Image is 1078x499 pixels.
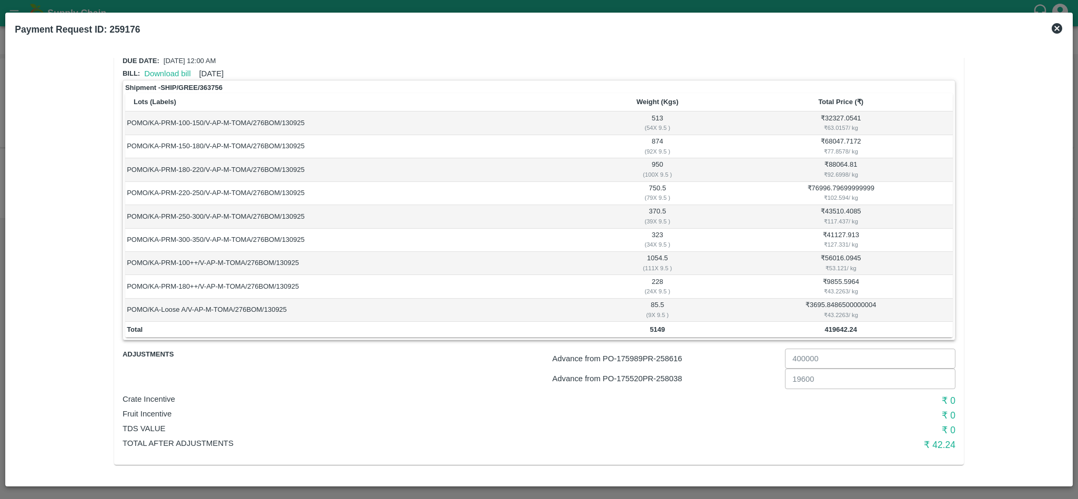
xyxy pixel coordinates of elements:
[818,98,863,106] b: Total Price (₹)
[588,147,727,156] div: ( 92 X 9.5 )
[123,349,261,361] span: Adjustments
[125,275,586,298] td: POMO/KA-PRM-180++/V-AP-M-TOMA/276BOM/130925
[125,182,586,205] td: POMO/KA-PRM-220-250/V-AP-M-TOMA/276BOM/130925
[588,217,727,226] div: ( 39 X 9.5 )
[588,263,727,273] div: ( 111 X 9.5 )
[729,252,953,275] td: ₹ 56016.0945
[125,158,586,181] td: POMO/KA-PRM-180-220/V-AP-M-TOMA/276BOM/130925
[123,408,678,420] p: Fruit Incentive
[729,182,953,205] td: ₹ 76996.79699999999
[731,170,951,179] div: ₹ 92.6998 / kg
[729,111,953,135] td: ₹ 32327.0541
[731,193,951,202] div: ₹ 102.594 / kg
[588,170,727,179] div: ( 100 X 9.5 )
[729,158,953,181] td: ₹ 88064.81
[729,205,953,228] td: ₹ 43510.4085
[164,56,216,66] p: [DATE] 12:00 AM
[731,217,951,226] div: ₹ 117.437 / kg
[123,437,678,449] p: Total After adjustments
[731,263,951,273] div: ₹ 53.121 / kg
[731,123,951,133] div: ₹ 63.0157 / kg
[144,69,190,78] a: Download bill
[588,123,727,133] div: ( 54 X 9.5 )
[678,408,955,423] h6: ₹ 0
[125,111,586,135] td: POMO/KA-PRM-100-150/V-AP-M-TOMA/276BOM/130925
[127,325,143,333] b: Total
[125,299,586,322] td: POMO/KA-Loose A/V-AP-M-TOMA/276BOM/130925
[125,252,586,275] td: POMO/KA-PRM-100++/V-AP-M-TOMA/276BOM/130925
[552,353,781,364] p: Advance from PO- 175989 PR- 258616
[729,135,953,158] td: ₹ 68047.7172
[588,310,727,320] div: ( 9 X 9.5 )
[125,135,586,158] td: POMO/KA-PRM-150-180/V-AP-M-TOMA/276BOM/130925
[586,229,729,252] td: 323
[123,69,140,77] span: Bill:
[552,373,781,384] p: Advance from PO- 175520 PR- 258038
[134,98,176,106] b: Lots (Labels)
[586,299,729,322] td: 85.5
[825,325,857,333] b: 419642.24
[586,111,729,135] td: 513
[637,98,679,106] b: Weight (Kgs)
[123,393,678,405] p: Crate Incentive
[199,69,224,78] span: [DATE]
[15,24,140,35] b: Payment Request ID: 259176
[588,287,727,296] div: ( 24 X 9.5 )
[729,299,953,322] td: ₹ 3695.8486500000004
[678,437,955,452] h6: ₹ 42.24
[731,240,951,249] div: ₹ 127.331 / kg
[125,229,586,252] td: POMO/KA-PRM-300-350/V-AP-M-TOMA/276BOM/130925
[588,193,727,202] div: ( 79 X 9.5 )
[785,369,955,389] input: Advance
[125,83,223,93] strong: Shipment - SHIP/GREE/363756
[650,325,665,333] b: 5149
[123,423,678,434] p: TDS VALUE
[586,135,729,158] td: 874
[731,287,951,296] div: ₹ 43.2263 / kg
[586,158,729,181] td: 950
[586,252,729,275] td: 1054.5
[678,423,955,437] h6: ₹ 0
[586,275,729,298] td: 228
[586,182,729,205] td: 750.5
[729,275,953,298] td: ₹ 9855.5964
[729,229,953,252] td: ₹ 41127.913
[123,57,159,65] span: Due date:
[588,240,727,249] div: ( 34 X 9.5 )
[586,205,729,228] td: 370.5
[125,205,586,228] td: POMO/KA-PRM-250-300/V-AP-M-TOMA/276BOM/130925
[785,349,955,369] input: Advance
[731,310,951,320] div: ₹ 43.2263 / kg
[678,393,955,408] h6: ₹ 0
[731,147,951,156] div: ₹ 77.8578 / kg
